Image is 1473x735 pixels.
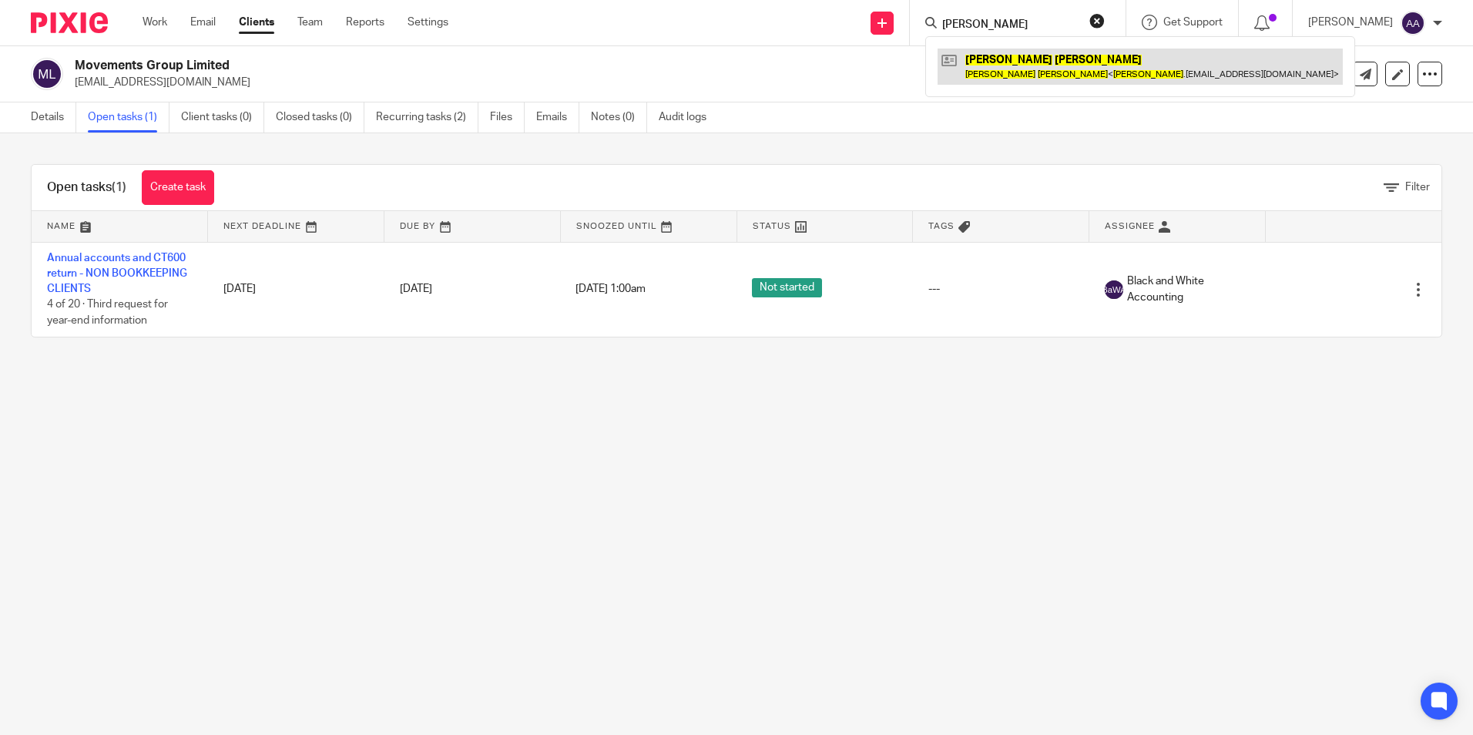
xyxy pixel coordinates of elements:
span: Not started [752,278,822,297]
a: Client tasks (0) [181,102,264,133]
h2: Movements Group Limited [75,58,1001,74]
p: [PERSON_NAME] [1308,15,1393,30]
span: (1) [112,181,126,193]
a: Files [490,102,525,133]
p: [EMAIL_ADDRESS][DOMAIN_NAME] [75,75,1233,90]
a: Work [143,15,167,30]
span: 4 of 20 · Third request for year-end information [47,300,168,327]
a: Details [31,102,76,133]
span: [DATE] [400,284,432,294]
a: Annual accounts and CT600 return - NON BOOKKEEPING CLIENTS [47,253,187,295]
span: Status [753,222,791,230]
a: Team [297,15,323,30]
input: Search [941,18,1079,32]
img: Pixie [31,12,108,33]
div: --- [928,281,1074,297]
span: Tags [928,222,955,230]
a: Audit logs [659,102,718,133]
h1: Open tasks [47,180,126,196]
a: Notes (0) [591,102,647,133]
a: Emails [536,102,579,133]
a: Settings [408,15,448,30]
img: svg%3E [1105,280,1123,299]
span: Black and White Accounting [1127,274,1250,305]
a: Reports [346,15,384,30]
span: Filter [1405,182,1430,193]
a: Recurring tasks (2) [376,102,478,133]
span: [DATE] 1:00am [575,284,646,295]
a: Clients [239,15,274,30]
button: Clear [1089,13,1105,29]
a: Create task [142,170,214,205]
img: svg%3E [31,58,63,90]
span: Get Support [1163,17,1223,28]
a: Email [190,15,216,30]
a: Closed tasks (0) [276,102,364,133]
span: Snoozed Until [576,222,657,230]
img: svg%3E [1401,11,1425,35]
a: Open tasks (1) [88,102,169,133]
td: [DATE] [208,242,384,337]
